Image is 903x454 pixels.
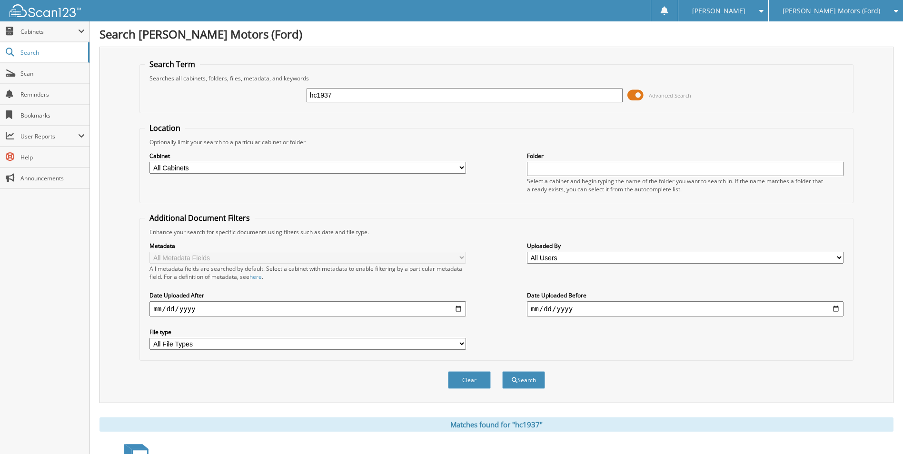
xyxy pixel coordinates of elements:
label: Uploaded By [527,242,843,250]
span: Help [20,153,85,161]
span: [PERSON_NAME] Motors (Ford) [783,8,880,14]
div: All metadata fields are searched by default. Select a cabinet with metadata to enable filtering b... [149,265,466,281]
span: [PERSON_NAME] [692,8,745,14]
a: here [249,273,262,281]
legend: Location [145,123,185,133]
span: User Reports [20,132,78,140]
div: Enhance your search for specific documents using filters such as date and file type. [145,228,848,236]
span: Reminders [20,90,85,99]
button: Clear [448,371,491,389]
label: Date Uploaded After [149,291,466,299]
input: start [149,301,466,316]
span: Announcements [20,174,85,182]
div: Select a cabinet and begin typing the name of the folder you want to search in. If the name match... [527,177,843,193]
h1: Search [PERSON_NAME] Motors (Ford) [99,26,893,42]
span: Scan [20,69,85,78]
legend: Additional Document Filters [145,213,255,223]
div: Matches found for "hc1937" [99,417,893,432]
label: Folder [527,152,843,160]
label: File type [149,328,466,336]
label: Date Uploaded Before [527,291,843,299]
span: Bookmarks [20,111,85,119]
legend: Search Term [145,59,200,69]
span: Cabinets [20,28,78,36]
button: Search [502,371,545,389]
input: end [527,301,843,316]
label: Cabinet [149,152,466,160]
img: scan123-logo-white.svg [10,4,81,17]
div: Searches all cabinets, folders, files, metadata, and keywords [145,74,848,82]
span: Search [20,49,83,57]
span: Advanced Search [649,92,691,99]
label: Metadata [149,242,466,250]
div: Optionally limit your search to a particular cabinet or folder [145,138,848,146]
